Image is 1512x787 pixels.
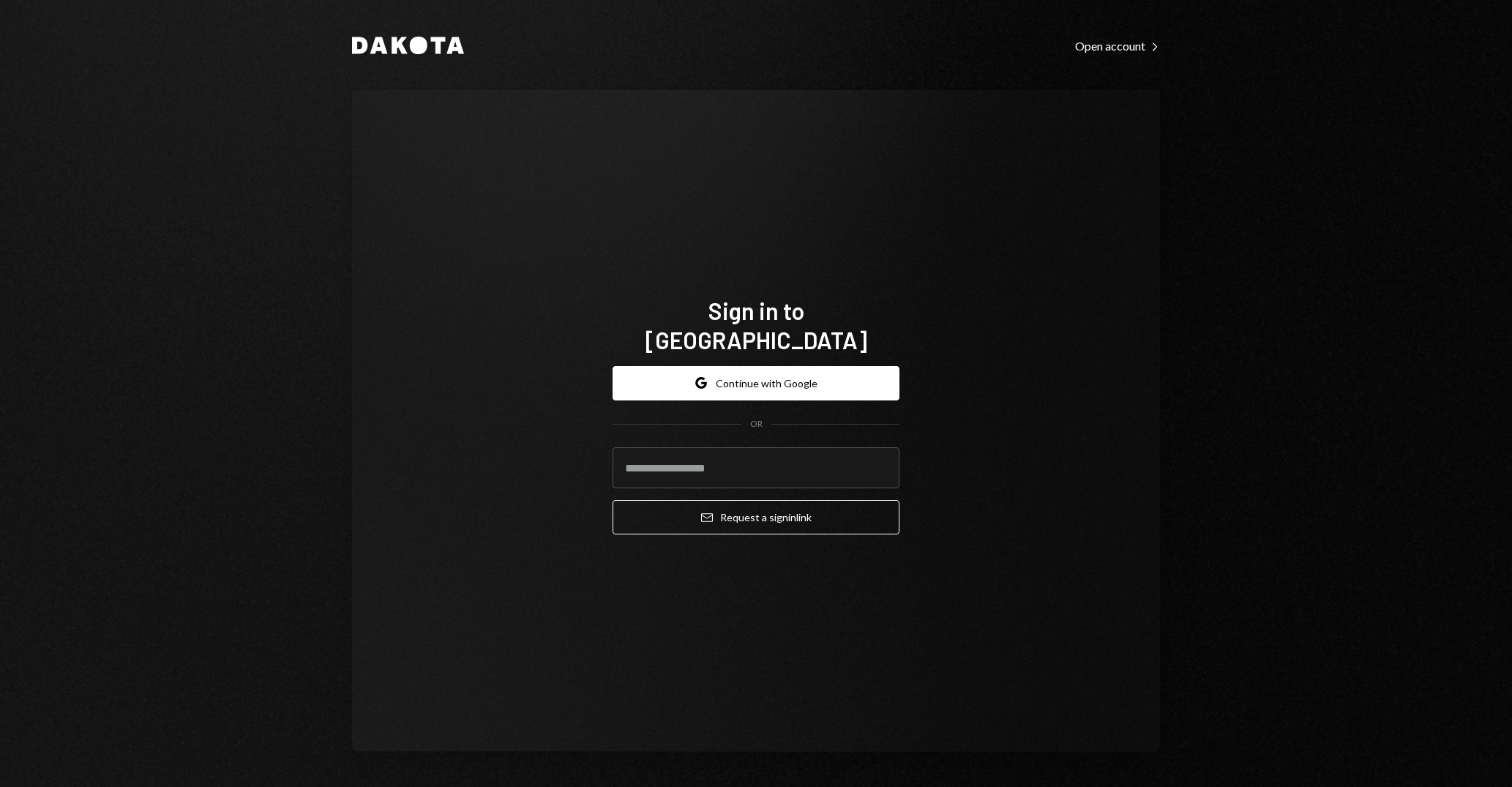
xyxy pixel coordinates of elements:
a: Open account [1075,37,1160,53]
h1: Sign in to [GEOGRAPHIC_DATA] [613,296,899,354]
button: Request a signinlink [613,500,899,534]
div: Open account [1075,39,1160,53]
button: Continue with Google [613,366,899,400]
div: OR [750,418,763,430]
